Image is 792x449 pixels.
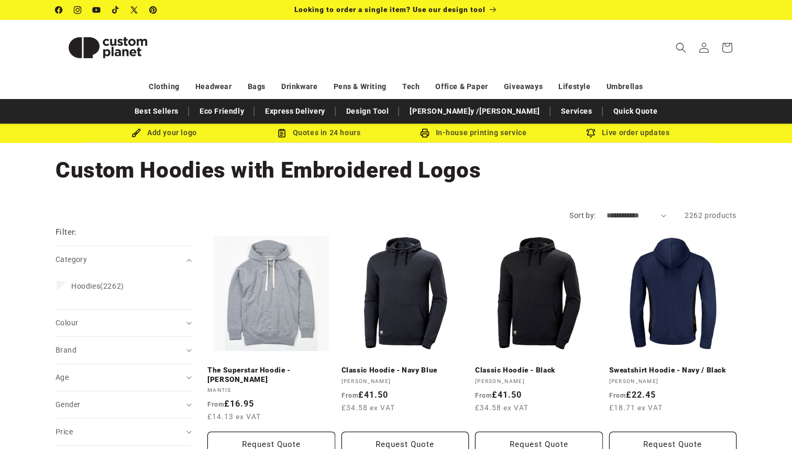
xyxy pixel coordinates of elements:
a: Giveaways [504,78,543,96]
a: Express Delivery [260,102,331,121]
img: Order updates [586,128,596,138]
a: [PERSON_NAME]y /[PERSON_NAME] [404,102,545,121]
label: Sort by: [569,211,596,220]
h1: Custom Hoodies with Embroidered Logos [56,156,736,184]
summary: Search [669,36,692,59]
a: Office & Paper [435,78,488,96]
a: Pens & Writing [334,78,387,96]
a: Classic Hoodie - Black [475,366,603,375]
span: Looking to order a single item? Use our design tool [294,5,486,14]
div: Quotes in 24 hours [241,126,396,139]
summary: Price [56,419,192,445]
summary: Colour (0 selected) [56,310,192,336]
a: The Superstar Hoodie - [PERSON_NAME] [207,366,335,384]
img: Brush Icon [131,128,141,138]
img: Custom Planet [56,24,160,71]
a: Bags [248,78,266,96]
span: Hoodies [71,282,100,290]
a: Eco Friendly [194,102,249,121]
span: 2262 products [685,211,736,220]
summary: Gender (0 selected) [56,391,192,418]
img: Order Updates Icon [277,128,287,138]
span: Gender [56,400,80,409]
a: Classic Hoodie - Navy Blue [342,366,469,375]
img: In-house printing [420,128,430,138]
div: In-house printing service [396,126,551,139]
a: Best Sellers [129,102,184,121]
a: Drinkware [281,78,317,96]
div: Add your logo [87,126,241,139]
h2: Filter: [56,226,77,238]
a: Services [556,102,598,121]
span: Age [56,373,69,381]
a: Lifestyle [558,78,590,96]
a: Umbrellas [607,78,643,96]
a: Tech [402,78,420,96]
div: Live order updates [551,126,705,139]
a: Custom Planet [52,20,164,75]
a: Headwear [195,78,232,96]
span: Price [56,428,73,436]
summary: Category (0 selected) [56,246,192,273]
span: Category [56,255,87,264]
span: (2262) [71,281,124,291]
a: Design Tool [341,102,394,121]
a: Sweatshirt Hoodie - Navy / Black [609,366,737,375]
a: Clothing [149,78,180,96]
span: Colour [56,319,78,327]
summary: Age (0 selected) [56,364,192,391]
a: Quick Quote [608,102,663,121]
summary: Brand (0 selected) [56,337,192,364]
span: Brand [56,346,76,354]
